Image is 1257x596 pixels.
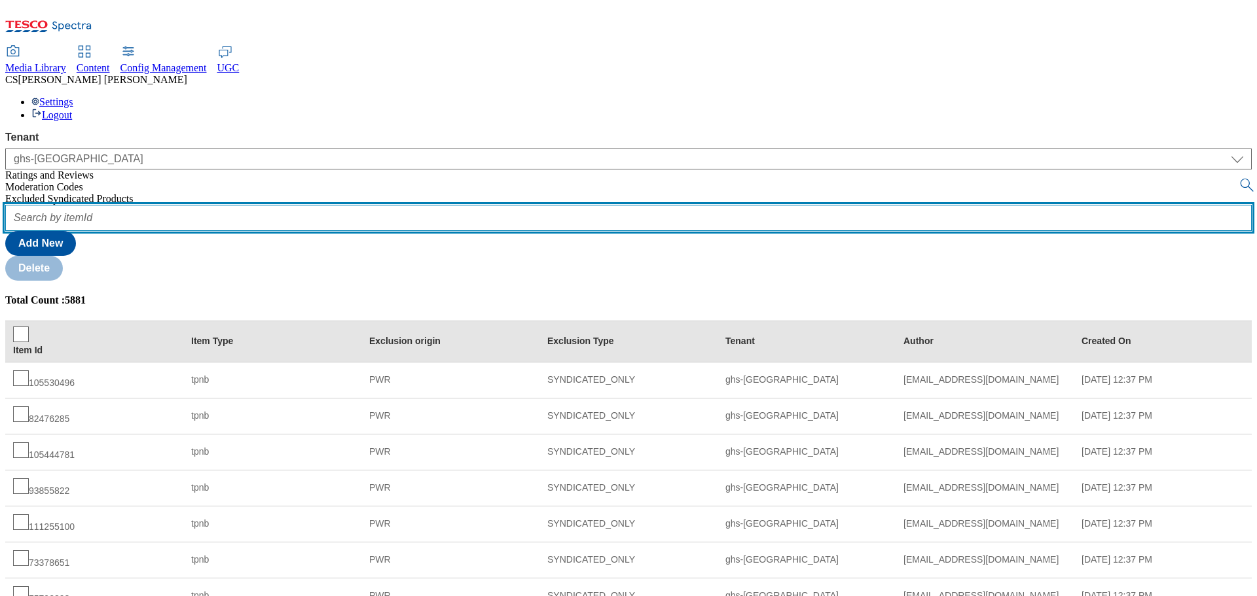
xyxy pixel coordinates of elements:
[13,406,175,425] div: 82476285
[5,256,63,281] button: Delete
[120,46,207,74] a: Config Management
[369,336,532,347] div: Exclusion origin
[547,482,710,494] div: SYNDICATED_ONLY
[217,62,240,73] span: UGC
[369,554,532,566] div: PWR
[903,446,1066,458] div: [EMAIL_ADDRESS][DOMAIN_NAME]
[13,442,175,461] div: 105444781
[5,46,66,74] a: Media Library
[13,514,175,533] div: 111255100
[5,62,66,73] span: Media Library
[547,410,710,422] div: SYNDICATED_ONLY
[1082,554,1244,566] div: [DATE] 12:37 PM
[725,446,888,458] div: ghs-[GEOGRAPHIC_DATA]
[369,410,532,422] div: PWR
[903,336,1066,347] div: Author
[1082,518,1244,530] div: [DATE] 12:37 PM
[369,446,532,458] div: PWR
[5,193,134,204] span: Excluded Syndicated Products
[13,550,175,569] div: 73378651
[1082,374,1244,386] div: [DATE] 12:37 PM
[217,46,240,74] a: UGC
[5,205,1252,231] input: Search by itemId
[903,518,1066,530] div: [EMAIL_ADDRESS][DOMAIN_NAME]
[5,74,18,85] span: CS
[191,374,354,386] div: tpnb
[369,374,532,386] div: PWR
[191,410,354,422] div: tpnb
[903,374,1066,386] div: [EMAIL_ADDRESS][DOMAIN_NAME]
[120,62,207,73] span: Config Management
[191,554,354,566] div: tpnb
[191,518,354,530] div: tpnb
[13,478,175,497] div: 93855822
[31,96,73,107] a: Settings
[13,370,175,389] div: 105530496
[5,181,83,192] span: Moderation Codes
[1082,336,1244,347] div: Created On
[1082,446,1244,458] div: [DATE] 12:37 PM
[5,169,94,181] span: Ratings and Reviews
[13,345,175,357] div: Item Id
[31,109,72,120] a: Logout
[725,410,888,422] div: ghs-[GEOGRAPHIC_DATA]
[1082,410,1244,422] div: [DATE] 12:37 PM
[903,554,1066,566] div: [EMAIL_ADDRESS][DOMAIN_NAME]
[547,554,710,566] div: SYNDICATED_ONLY
[547,336,710,347] div: Exclusion Type
[725,554,888,566] div: ghs-[GEOGRAPHIC_DATA]
[5,231,76,256] button: Add New
[725,518,888,530] div: ghs-[GEOGRAPHIC_DATA]
[725,374,888,386] div: ghs-[GEOGRAPHIC_DATA]
[547,374,710,386] div: SYNDICATED_ONLY
[5,131,1252,143] label: Tenant
[369,518,532,530] div: PWR
[547,518,710,530] div: SYNDICATED_ONLY
[18,74,187,85] span: [PERSON_NAME] [PERSON_NAME]
[903,482,1066,494] div: [EMAIL_ADDRESS][DOMAIN_NAME]
[903,410,1066,422] div: [EMAIL_ADDRESS][DOMAIN_NAME]
[191,446,354,458] div: tpnb
[725,336,888,347] div: Tenant
[77,62,110,73] span: Content
[77,46,110,74] a: Content
[547,446,710,458] div: SYNDICATED_ONLY
[191,482,354,494] div: tpnb
[5,294,1252,306] h4: Total Count : 5881
[369,482,532,494] div: PWR
[1082,482,1244,494] div: [DATE] 12:37 PM
[191,336,354,347] div: Item Type
[725,482,888,494] div: ghs-[GEOGRAPHIC_DATA]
